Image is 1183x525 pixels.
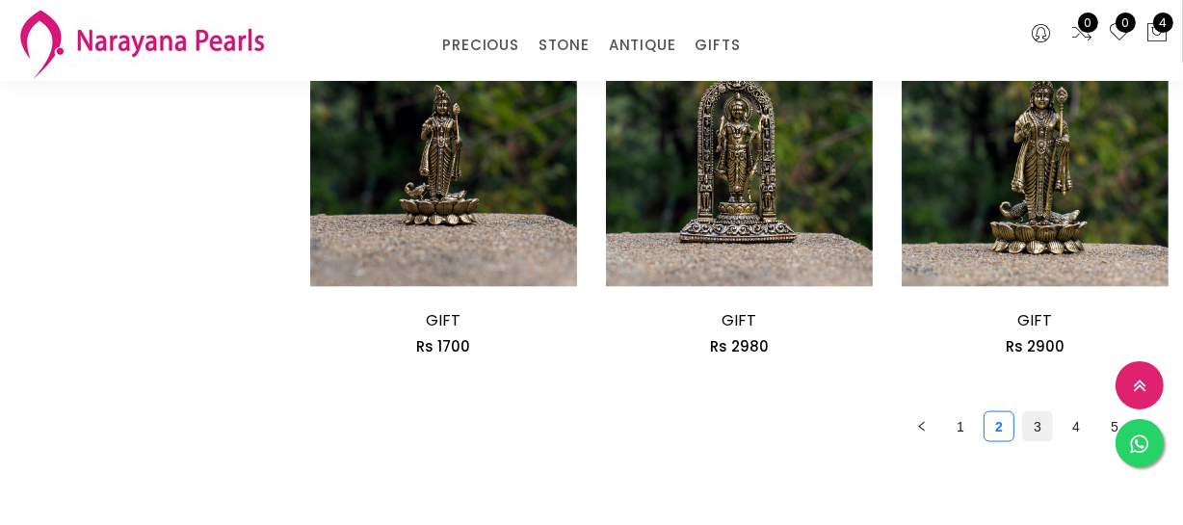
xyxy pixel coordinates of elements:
[1006,336,1065,356] span: Rs 2900
[695,31,740,60] a: GIFTS
[710,336,769,356] span: Rs 2980
[907,411,937,442] button: left
[1116,13,1136,33] span: 0
[426,309,460,331] a: GIFT
[1061,411,1091,442] li: 4
[1017,309,1052,331] a: GIFT
[946,412,975,441] a: 1
[539,31,590,60] a: STONE
[722,309,756,331] a: GIFT
[1153,13,1173,33] span: 4
[945,411,976,442] li: 1
[1108,21,1131,46] a: 0
[1062,412,1091,441] a: 4
[907,411,937,442] li: Previous Page
[985,412,1013,441] a: 2
[1100,412,1129,441] a: 5
[916,421,928,433] span: left
[1023,412,1052,441] a: 3
[416,336,470,356] span: Rs 1700
[1147,421,1159,433] span: right
[1022,411,1053,442] li: 3
[442,31,518,60] a: PRECIOUS
[1099,411,1130,442] li: 5
[984,411,1014,442] li: 2
[1078,13,1098,33] span: 0
[1138,411,1169,442] button: right
[1070,21,1093,46] a: 0
[1138,411,1169,442] li: Next Page
[1145,21,1169,46] button: 4
[609,31,676,60] a: ANTIQUE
